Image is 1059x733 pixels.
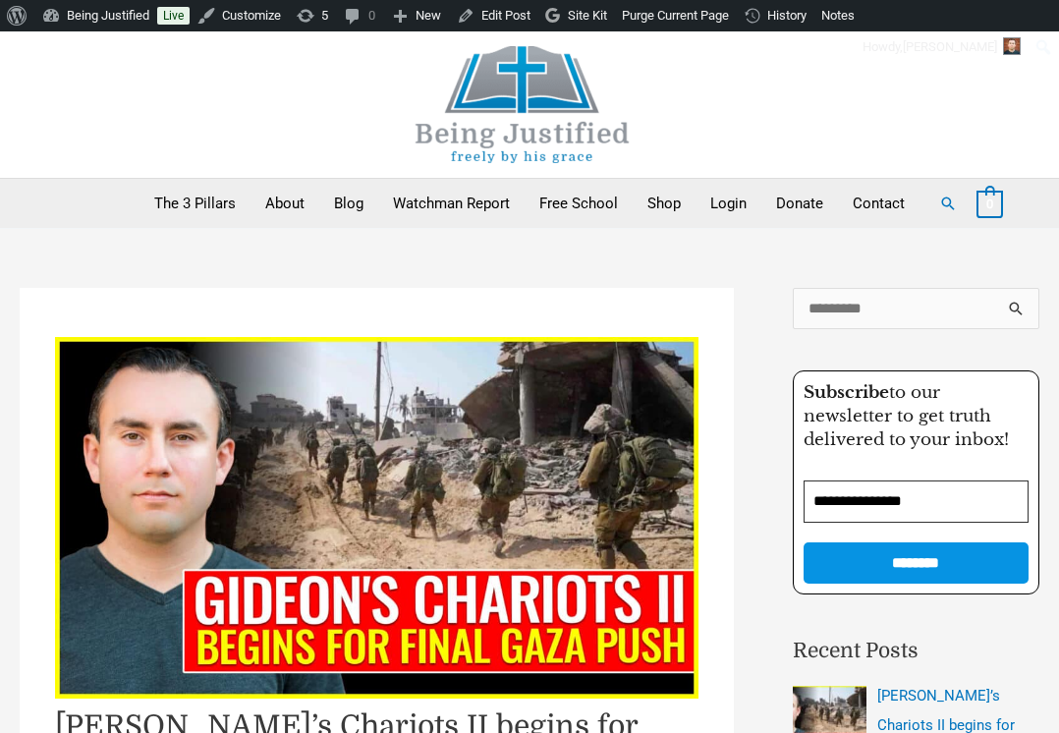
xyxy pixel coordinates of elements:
a: Shop [633,179,696,228]
input: Email Address * [804,480,1029,523]
a: Login [696,179,761,228]
a: Donate [761,179,838,228]
span: 0 [986,197,993,211]
a: Free School [525,179,633,228]
a: About [251,179,319,228]
span: Site Kit [568,8,607,23]
strong: Subscribe [804,382,889,403]
a: The 3 Pillars [139,179,251,228]
a: Howdy, [856,31,1029,63]
a: Live [157,7,190,25]
a: Search button [939,195,957,212]
a: View Shopping Cart, empty [976,195,1003,212]
img: Being Justified [375,46,670,163]
h2: Recent Posts [793,636,1039,667]
span: to our newsletter to get truth delivered to your inbox! [804,382,1009,450]
a: Blog [319,179,378,228]
a: Watchman Report [378,179,525,228]
nav: Primary Site Navigation [139,179,920,228]
span: [PERSON_NAME] [903,39,997,54]
a: Contact [838,179,920,228]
